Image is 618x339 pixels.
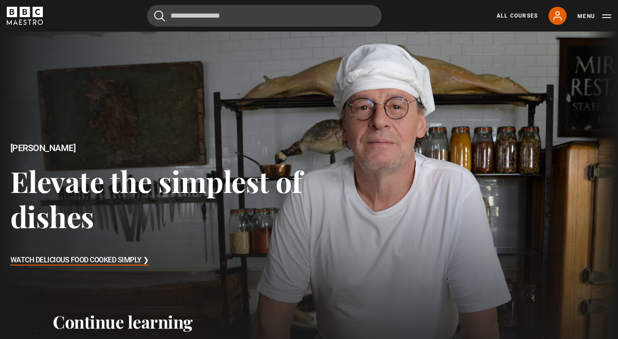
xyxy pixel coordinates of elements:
h2: Continue learning [53,312,565,332]
h2: [PERSON_NAME] [10,143,309,153]
button: Toggle navigation [577,12,611,21]
svg: BBC Maestro [7,7,43,25]
h3: Elevate the simplest of dishes [10,164,309,234]
button: Submit the search query [154,10,165,22]
h3: Watch Delicious Food Cooked Simply ❯ [10,254,149,267]
a: All Courses [497,12,538,20]
input: Search [147,5,382,27]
